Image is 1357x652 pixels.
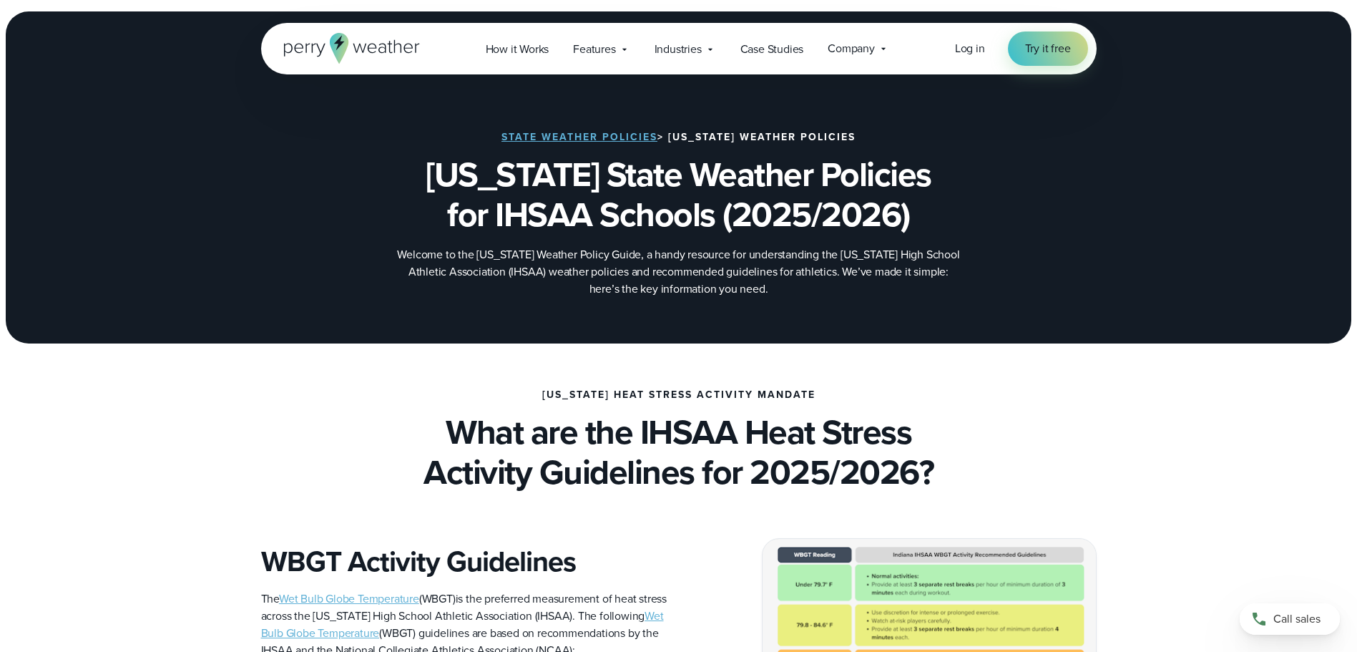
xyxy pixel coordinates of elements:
span: How it Works [486,41,549,58]
h3: > [US_STATE] Weather Policies [501,132,856,143]
h2: What are the IHSAA Heat Stress Activity Guidelines for 2025/2026? [261,412,1097,492]
h3: WBGT Activity Guidelines [261,545,667,579]
h1: [US_STATE] State Weather Policies for IHSAA Schools (2025/2026) [333,155,1025,235]
a: State Weather Policies [501,130,657,145]
a: Wet Bulb Globe Temperature [279,590,419,607]
p: Welcome to the [US_STATE] Weather Policy Guide, a handy resource for understanding the [US_STATE]... [393,246,965,298]
a: Log in [955,40,985,57]
a: Try it free [1008,31,1088,66]
span: Features [573,41,615,58]
a: Case Studies [728,34,816,64]
a: Wet Bulb Globe Temperature [261,608,664,641]
a: How it Works [474,34,562,64]
h3: [US_STATE] Heat Stress Activity Mandate [542,389,815,401]
span: Company [828,40,875,57]
span: Try it free [1025,40,1071,57]
span: Call sales [1273,610,1321,628]
span: Case Studies [740,41,804,58]
span: (WBGT) [279,590,456,607]
a: Call sales [1240,603,1340,635]
span: Industries [655,41,702,58]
